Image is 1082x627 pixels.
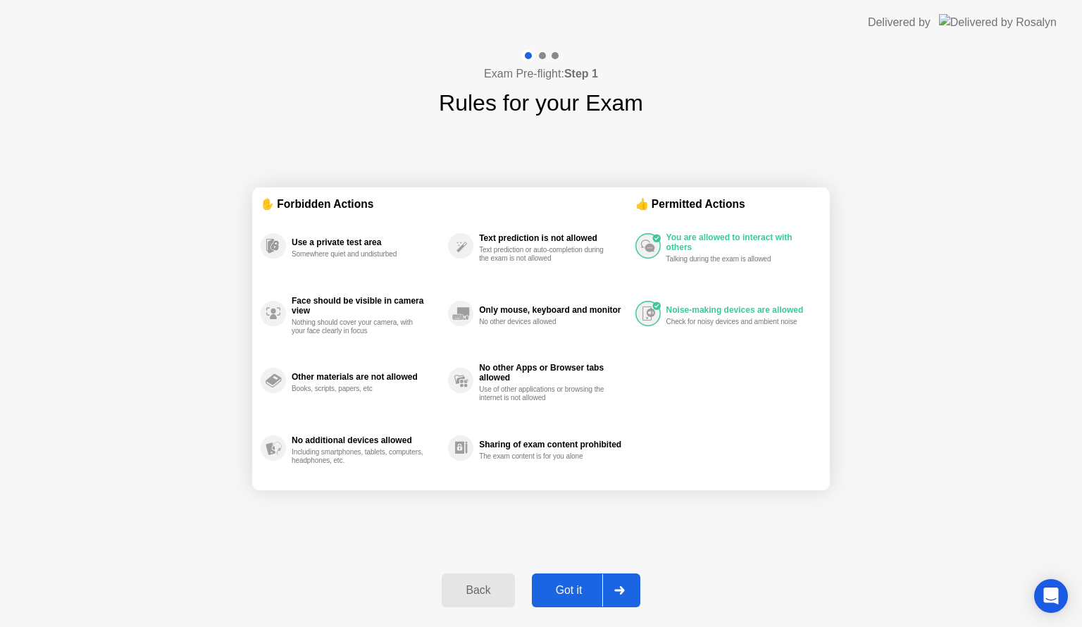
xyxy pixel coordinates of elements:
div: No other devices allowed [479,318,612,326]
div: Got it [536,584,602,597]
div: ✋ Forbidden Actions [261,196,635,212]
img: Delivered by Rosalyn [939,14,1057,30]
h1: Rules for your Exam [439,86,643,120]
div: Back [446,584,510,597]
div: Other materials are not allowed [292,372,441,382]
div: Noise-making devices are allowed [666,305,814,315]
div: No additional devices allowed [292,435,441,445]
div: Including smartphones, tablets, computers, headphones, etc. [292,448,425,465]
div: Talking during the exam is allowed [666,255,800,263]
div: Delivered by [868,14,931,31]
b: Step 1 [564,68,598,80]
div: Face should be visible in camera view [292,296,441,316]
div: Text prediction is not allowed [479,233,628,243]
div: Sharing of exam content prohibited [479,440,628,449]
div: Check for noisy devices and ambient noise [666,318,800,326]
div: Only mouse, keyboard and monitor [479,305,628,315]
div: Open Intercom Messenger [1034,579,1068,613]
div: Books, scripts, papers, etc [292,385,425,393]
div: Text prediction or auto-completion during the exam is not allowed [479,246,612,263]
div: 👍 Permitted Actions [635,196,821,212]
button: Back [442,573,514,607]
div: Nothing should cover your camera, with your face clearly in focus [292,318,425,335]
div: No other Apps or Browser tabs allowed [479,363,628,383]
div: Use of other applications or browsing the internet is not allowed [479,385,612,402]
button: Got it [532,573,640,607]
h4: Exam Pre-flight: [484,66,598,82]
div: You are allowed to interact with others [666,232,814,252]
div: Use a private test area [292,237,441,247]
div: The exam content is for you alone [479,452,612,461]
div: Somewhere quiet and undisturbed [292,250,425,259]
